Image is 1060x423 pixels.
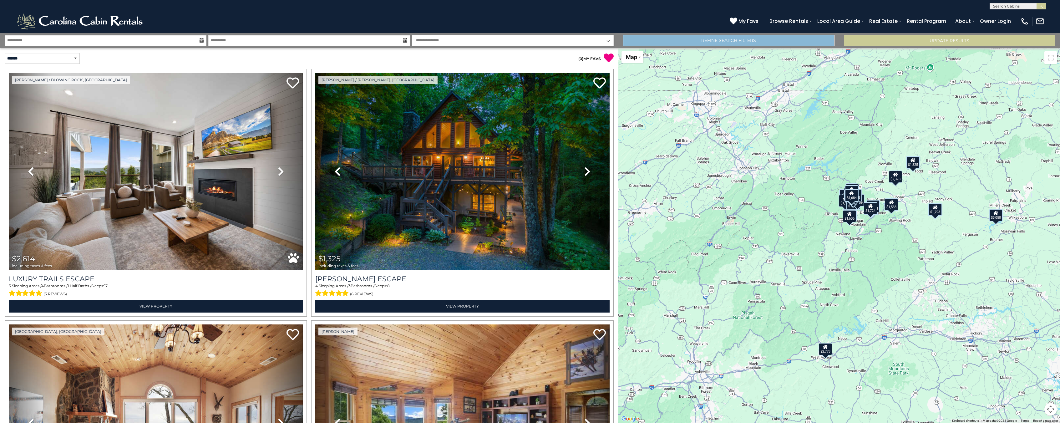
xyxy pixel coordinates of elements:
span: Map data ©2025 Google [983,419,1017,422]
a: Local Area Guide [814,16,863,27]
a: [PERSON_NAME] [318,328,358,335]
span: 1 Half Baths / [68,283,91,288]
div: $1,325 [906,156,920,169]
span: 3 [348,283,351,288]
a: (0)MY FAVS [578,56,601,61]
div: $2,017 [844,187,858,200]
span: 4 [315,283,318,288]
a: Open this area in Google Maps (opens a new window) [620,415,641,423]
div: $1,684 [866,200,880,212]
span: My Favs [738,17,758,25]
div: $1,793 [928,203,942,216]
img: phone-regular-white.png [1020,17,1029,26]
a: View Property [9,300,303,313]
a: Add to favorites [593,77,606,90]
a: My Favs [730,17,760,25]
button: Keyboard shortcuts [952,419,979,423]
img: thumbnail_168627805.jpeg [315,73,609,270]
div: $1,059 [851,194,865,206]
a: Add to favorites [287,328,299,342]
a: Rental Program [904,16,949,27]
div: $1,269 [843,209,857,222]
span: 0 [580,56,582,61]
a: Refine Search Filters [623,35,834,46]
button: Map camera controls [1044,403,1057,415]
span: 4 [41,283,44,288]
img: Google [620,415,641,423]
a: Report a map error [1033,419,1058,422]
div: $1,806 [844,190,858,202]
a: [PERSON_NAME] / [PERSON_NAME], [GEOGRAPHIC_DATA] [318,76,438,84]
div: $2,378 [889,171,902,183]
a: Owner Login [977,16,1014,27]
button: Change map style [621,51,643,63]
a: Add to favorites [593,328,606,342]
a: Real Estate [866,16,901,27]
button: Toggle fullscreen view [1044,51,1057,64]
button: Update Results [844,35,1055,46]
div: $698 [846,183,857,196]
div: $1,724 [864,202,877,215]
span: 17 [104,283,108,288]
div: $1,656 [845,184,859,196]
div: Sleeping Areas / Bathrooms / Sleeps: [9,283,303,298]
span: including taxes & fees [318,264,358,268]
div: $1,448 [848,189,862,201]
a: [PERSON_NAME] Escape [315,275,609,283]
a: About [952,16,974,27]
span: $1,325 [318,254,341,263]
a: [GEOGRAPHIC_DATA], [GEOGRAPHIC_DATA] [12,328,104,335]
h3: Todd Escape [315,275,609,283]
a: Add to favorites [287,77,299,90]
div: $1,576 [839,195,852,207]
div: Sleeping Areas / Bathrooms / Sleeps: [315,283,609,298]
span: ( ) [578,56,583,61]
span: Map [626,54,637,60]
div: $1,684 [845,189,859,202]
img: mail-regular-white.png [1036,17,1044,26]
span: including taxes & fees [12,264,52,268]
span: 8 [387,283,390,288]
a: Terms (opens in new tab) [1021,419,1029,422]
span: $2,614 [12,254,35,263]
div: $3,050 [989,209,1003,222]
a: [PERSON_NAME] / Blowing Rock, [GEOGRAPHIC_DATA] [12,76,130,84]
a: Browse Rentals [766,16,811,27]
div: $2,773 [819,343,832,355]
span: 5 [9,283,11,288]
img: thumbnail_168695581.jpeg [9,73,303,270]
div: $1,465 [845,185,859,198]
a: View Property [315,300,609,313]
div: $1,538 [885,198,898,211]
span: (3 reviews) [43,290,67,298]
span: (6 reviews) [350,290,373,298]
div: $1,606 [843,210,856,222]
img: White-1-2.png [16,12,145,31]
a: Luxury Trails Escape [9,275,303,283]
